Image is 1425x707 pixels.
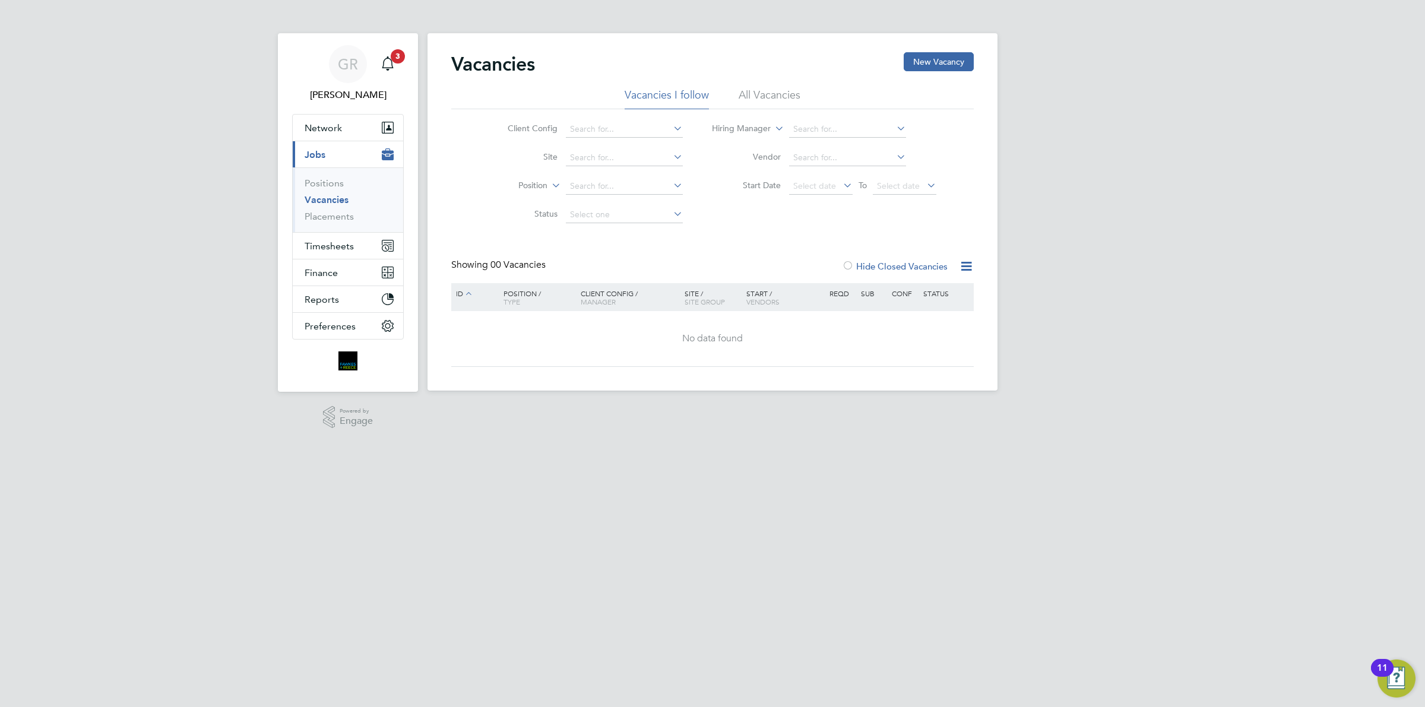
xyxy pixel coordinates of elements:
[292,45,404,102] a: GR[PERSON_NAME]
[323,406,373,429] a: Powered byEngage
[305,122,342,134] span: Network
[920,283,972,303] div: Status
[489,123,558,134] label: Client Config
[293,313,403,339] button: Preferences
[391,49,405,64] span: 3
[842,261,948,272] label: Hide Closed Vacancies
[625,88,709,109] li: Vacancies I follow
[739,88,800,109] li: All Vacancies
[826,283,857,303] div: Reqd
[503,297,520,306] span: Type
[581,297,616,306] span: Manager
[495,283,578,312] div: Position /
[453,283,495,305] div: ID
[685,297,725,306] span: Site Group
[292,88,404,102] span: Gareth Richardson
[682,283,744,312] div: Site /
[305,267,338,278] span: Finance
[305,149,325,160] span: Jobs
[305,194,349,205] a: Vacancies
[293,115,403,141] button: Network
[1377,668,1388,683] div: 11
[489,208,558,219] label: Status
[305,211,354,222] a: Placements
[305,240,354,252] span: Timesheets
[376,45,400,83] a: 3
[746,297,780,306] span: Vendors
[889,283,920,303] div: Conf
[453,332,972,345] div: No data found
[293,233,403,259] button: Timesheets
[855,177,870,193] span: To
[293,286,403,312] button: Reports
[566,178,683,195] input: Search for...
[489,151,558,162] label: Site
[702,123,771,135] label: Hiring Manager
[712,151,781,162] label: Vendor
[338,56,358,72] span: GR
[1377,660,1415,698] button: Open Resource Center, 11 new notifications
[566,150,683,166] input: Search for...
[566,207,683,223] input: Select one
[451,259,548,271] div: Showing
[858,283,889,303] div: Sub
[712,180,781,191] label: Start Date
[340,416,373,426] span: Engage
[743,283,826,312] div: Start /
[305,177,344,189] a: Positions
[293,141,403,167] button: Jobs
[479,180,547,192] label: Position
[490,259,546,271] span: 00 Vacancies
[451,52,535,76] h2: Vacancies
[904,52,974,71] button: New Vacancy
[566,121,683,138] input: Search for...
[293,259,403,286] button: Finance
[789,121,906,138] input: Search for...
[578,283,682,312] div: Client Config /
[789,150,906,166] input: Search for...
[293,167,403,232] div: Jobs
[338,351,357,370] img: bromak-logo-retina.png
[305,294,339,305] span: Reports
[340,406,373,416] span: Powered by
[305,321,356,332] span: Preferences
[278,33,418,392] nav: Main navigation
[793,180,836,191] span: Select date
[292,351,404,370] a: Go to home page
[877,180,920,191] span: Select date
